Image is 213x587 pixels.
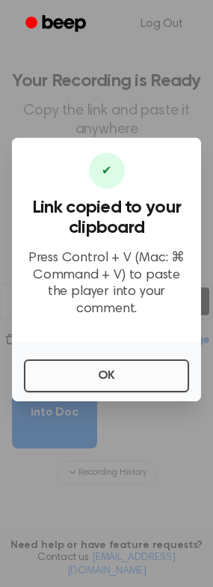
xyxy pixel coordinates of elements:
[89,153,125,189] div: ✔
[24,198,189,238] h3: Link copied to your clipboard
[126,6,198,42] a: Log Out
[24,250,189,317] p: Press Control + V (Mac: ⌘ Command + V) to paste the player into your comment.
[15,10,99,39] a: Beep
[24,359,189,392] button: OK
